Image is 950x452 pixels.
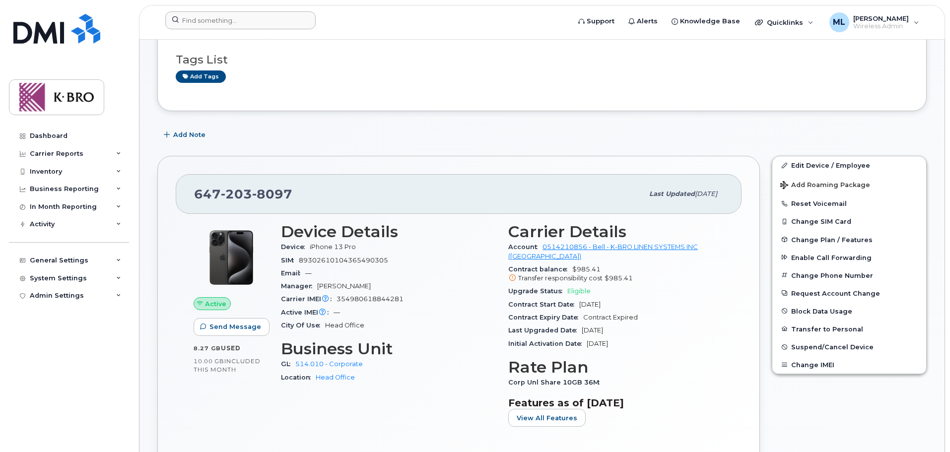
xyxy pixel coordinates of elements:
[508,301,579,308] span: Contract Start Date
[772,212,926,230] button: Change SIM Card
[194,187,292,201] span: 647
[772,156,926,174] a: Edit Device / Employee
[772,338,926,356] button: Suspend/Cancel Device
[165,11,316,29] input: Find something...
[508,340,587,347] span: Initial Activation Date
[508,314,583,321] span: Contract Expiry Date
[508,397,724,409] h3: Features as of [DATE]
[316,374,355,381] a: Head Office
[252,187,292,201] span: 8097
[605,274,633,282] span: $985.41
[194,357,261,374] span: included this month
[281,257,299,264] span: SIM
[281,309,334,316] span: Active IMEI
[772,266,926,284] button: Change Phone Number
[772,320,926,338] button: Transfer to Personal
[508,287,567,295] span: Upgrade Status
[194,318,270,336] button: Send Message
[772,231,926,249] button: Change Plan / Features
[334,309,340,316] span: —
[508,243,543,251] span: Account
[299,257,388,264] span: 89302610104365490305
[295,360,363,368] a: 514.010 - Corporate
[176,54,908,66] h3: Tags List
[587,340,608,347] span: [DATE]
[281,243,310,251] span: Device
[281,282,317,290] span: Manager
[833,16,845,28] span: ML
[305,269,312,277] span: —
[317,282,371,290] span: [PERSON_NAME]
[281,295,337,303] span: Carrier IMEI
[767,18,803,26] span: Quicklinks
[221,344,241,352] span: used
[205,299,226,309] span: Active
[680,16,740,26] span: Knowledge Base
[508,326,582,334] span: Last Upgraded Date
[508,265,724,283] span: $985.41
[281,374,316,381] span: Location
[791,254,872,261] span: Enable Call Forwarding
[221,187,252,201] span: 203
[772,194,926,212] button: Reset Voicemail
[571,11,621,31] a: Support
[853,14,909,22] span: [PERSON_NAME]
[665,11,747,31] a: Knowledge Base
[281,340,496,358] h3: Business Unit
[748,12,820,32] div: Quicklinks
[637,16,658,26] span: Alerts
[176,70,226,83] a: Add tags
[791,236,873,243] span: Change Plan / Features
[508,409,586,427] button: View All Features
[173,130,205,139] span: Add Note
[583,314,638,321] span: Contract Expired
[791,343,874,351] span: Suspend/Cancel Device
[202,228,261,287] img: iPhone_15_Pro_Black.png
[649,190,695,197] span: Last updated
[853,22,909,30] span: Wireless Admin
[281,223,496,241] h3: Device Details
[517,413,577,423] span: View All Features
[822,12,926,32] div: Marsha Lindo
[325,322,364,329] span: Head Office
[281,360,295,368] span: GL
[194,358,224,365] span: 10.00 GB
[281,322,325,329] span: City Of Use
[508,358,724,376] h3: Rate Plan
[567,287,591,295] span: Eligible
[209,322,261,331] span: Send Message
[337,295,404,303] span: 354980618844281
[508,265,572,273] span: Contract balance
[695,190,717,197] span: [DATE]
[772,249,926,266] button: Enable Call Forwarding
[157,126,214,144] button: Add Note
[508,223,724,241] h3: Carrier Details
[508,243,698,259] a: 0514210856 - Bell - K-BRO LINEN SYSTEMS INC ([GEOGRAPHIC_DATA])
[772,356,926,374] button: Change IMEI
[772,284,926,302] button: Request Account Change
[582,326,603,334] span: [DATE]
[780,181,870,191] span: Add Roaming Package
[194,345,221,352] span: 8.27 GB
[518,274,603,282] span: Transfer responsibility cost
[508,379,605,386] span: Corp Unl Share 10GB 36M
[587,16,614,26] span: Support
[281,269,305,277] span: Email
[310,243,356,251] span: iPhone 13 Pro
[772,174,926,194] button: Add Roaming Package
[772,302,926,320] button: Block Data Usage
[621,11,665,31] a: Alerts
[579,301,601,308] span: [DATE]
